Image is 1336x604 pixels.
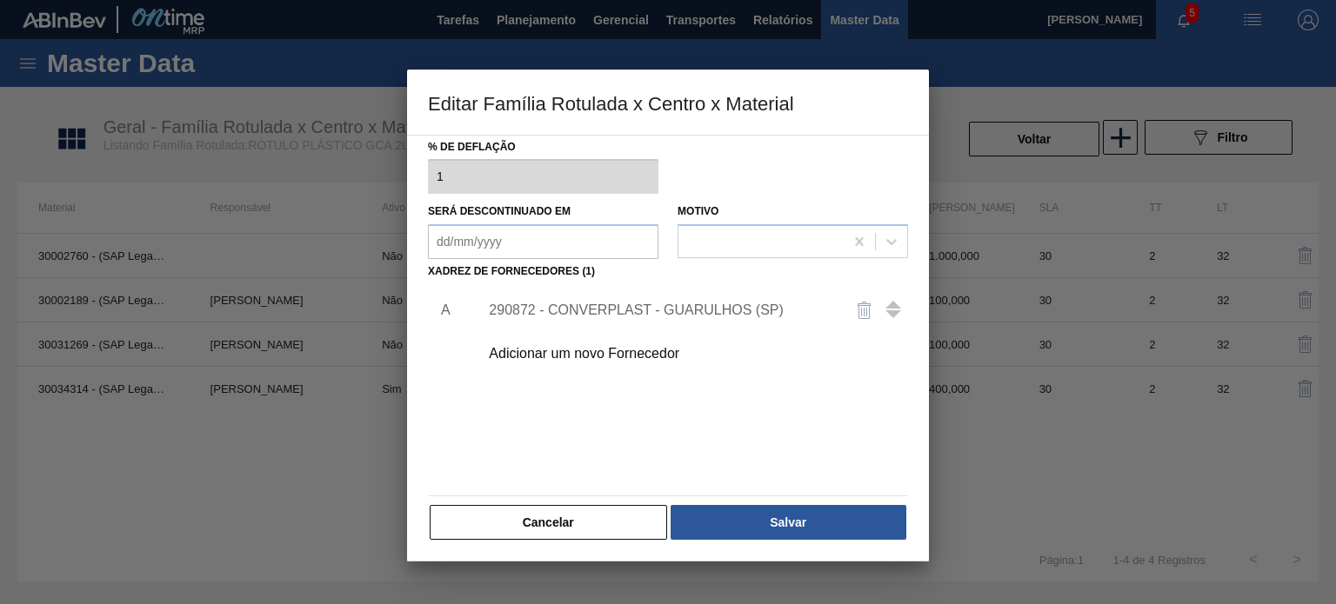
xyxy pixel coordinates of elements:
label: Será descontinuado em [428,205,571,217]
img: delete-icon [854,300,875,321]
label: % de deflação [428,135,658,160]
div: Adicionar um novo Fornecedor [489,346,830,362]
input: dd/mm/yyyy [428,224,658,259]
button: delete-icon [844,289,885,331]
button: Cancelar [430,505,667,540]
button: Salvar [671,505,906,540]
li: A [428,289,455,332]
h3: Editar Família Rotulada x Centro x Material [407,70,929,136]
div: 290872 - CONVERPLAST - GUARULHOS (SP) [489,302,830,318]
label: Xadrez de Fornecedores (1) [428,265,595,277]
label: Motivo [678,205,718,217]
